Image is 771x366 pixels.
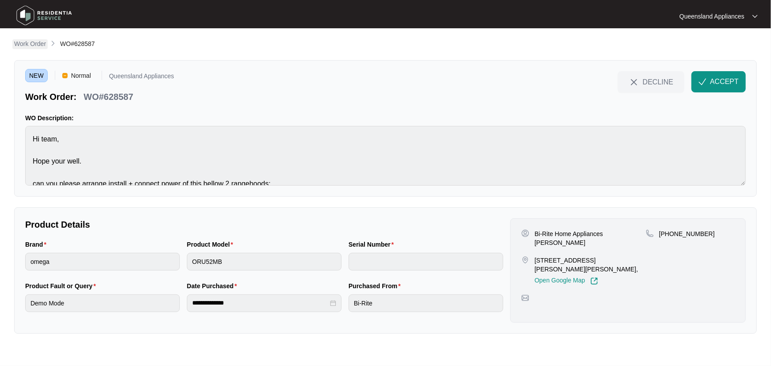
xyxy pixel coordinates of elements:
[349,253,503,271] input: Serial Number
[521,256,529,264] img: map-pin
[60,40,95,47] span: WO#628587
[187,240,237,249] label: Product Model
[535,256,646,274] p: [STREET_ADDRESS][PERSON_NAME][PERSON_NAME],
[84,91,133,103] p: WO#628587
[109,73,174,82] p: Queensland Appliances
[349,240,397,249] label: Serial Number
[699,78,706,86] img: check-Icon
[25,253,180,271] input: Brand
[643,77,673,87] span: DECLINE
[187,282,240,290] label: Date Purchased
[691,71,746,92] button: check-IconACCEPT
[680,12,744,21] p: Queensland Appliances
[68,69,95,82] span: Normal
[710,76,739,87] span: ACCEPT
[25,91,76,103] p: Work Order:
[535,229,646,247] p: Bi-Rite Home Appliances [PERSON_NAME]
[535,277,598,285] a: Open Google Map
[25,294,180,312] input: Product Fault or Query
[659,229,715,238] p: [PHONE_NUMBER]
[49,40,57,47] img: chevron-right
[187,253,342,271] input: Product Model
[349,294,503,312] input: Purchased From
[752,14,758,19] img: dropdown arrow
[25,126,746,186] textarea: Hi team, Hope your well. can you please arrange install + connect power of this bellow 2 rangehoo...
[12,39,48,49] a: Work Order
[25,240,50,249] label: Brand
[349,282,404,290] label: Purchased From
[25,69,48,82] span: NEW
[590,277,598,285] img: Link-External
[618,71,684,92] button: close-IconDECLINE
[25,282,99,290] label: Product Fault or Query
[14,39,46,48] p: Work Order
[192,298,328,308] input: Date Purchased
[646,229,654,237] img: map-pin
[25,114,746,122] p: WO Description:
[521,294,529,302] img: map-pin
[521,229,529,237] img: user-pin
[629,77,639,88] img: close-Icon
[62,73,68,78] img: Vercel Logo
[13,2,75,29] img: residentia service logo
[25,218,503,231] p: Product Details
